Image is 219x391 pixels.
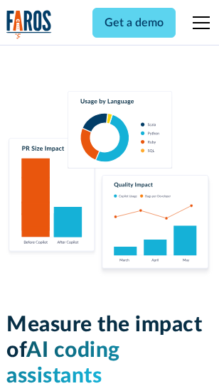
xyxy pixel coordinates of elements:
a: Get a demo [92,8,176,38]
div: menu [184,6,213,40]
span: AI coding assistants [6,340,120,387]
img: Logo of the analytics and reporting company Faros. [6,10,52,39]
a: home [6,10,52,39]
img: Charts tracking GitHub Copilot's usage and impact on velocity and quality [6,91,213,278]
h1: Measure the impact of [6,312,213,389]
